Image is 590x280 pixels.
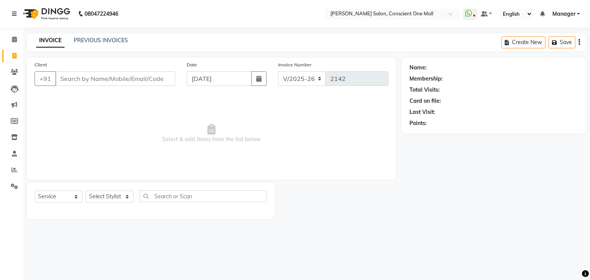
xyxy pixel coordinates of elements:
[409,75,443,83] div: Membership:
[85,3,118,25] b: 08047224946
[409,64,427,72] div: Name:
[501,36,545,48] button: Create New
[278,61,312,68] label: Invoice Number
[20,3,72,25] img: logo
[409,86,440,94] div: Total Visits:
[409,108,435,116] div: Last Visit:
[36,34,65,48] a: INVOICE
[139,190,267,202] input: Search or Scan
[549,36,575,48] button: Save
[409,97,441,105] div: Card on file:
[35,71,56,86] button: +91
[35,61,47,68] label: Client
[74,37,128,44] a: PREVIOUS INVOICES
[552,10,575,18] span: Manager
[409,119,427,127] div: Points:
[55,71,175,86] input: Search by Name/Mobile/Email/Code
[187,61,197,68] label: Date
[35,95,388,172] span: Select & add items from the list below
